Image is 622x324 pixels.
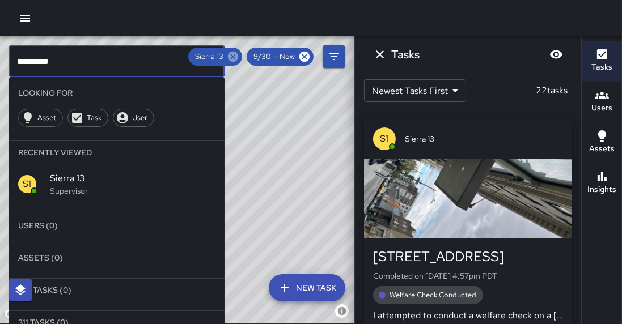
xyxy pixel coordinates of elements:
[23,177,32,191] p: S1
[247,48,314,66] div: 9/30 — Now
[323,45,345,68] button: Filters
[50,172,215,185] span: Sierra 13
[582,122,622,163] button: Assets
[582,41,622,82] button: Tasks
[269,274,345,301] button: New Task
[81,112,108,123] span: Task
[373,309,563,322] p: I attempted to conduct a welfare check on a [DEMOGRAPHIC_DATA] on 12th St., but I was ignored. Co...
[582,163,622,204] button: Insights
[9,214,225,237] li: Users (0)
[383,289,483,301] span: Welfare Check Conducted
[188,48,242,66] div: Sierra 13
[126,112,154,123] span: User
[545,43,568,66] button: Blur
[9,279,225,301] li: Jia Tasks (0)
[113,109,154,127] div: User
[405,133,563,144] span: Sierra 13
[9,246,225,269] li: Assets (0)
[9,82,225,104] li: Looking For
[591,102,612,114] h6: Users
[391,45,420,63] h6: Tasks
[50,185,215,197] p: Supervisor
[582,82,622,122] button: Users
[531,84,572,97] p: 22 tasks
[18,109,63,127] div: Asset
[589,143,615,155] h6: Assets
[591,61,612,74] h6: Tasks
[380,132,389,146] p: S1
[67,109,108,127] div: Task
[9,164,225,204] div: S1Sierra 13Supervisor
[369,43,391,66] button: Dismiss
[188,51,230,62] span: Sierra 13
[364,79,466,102] div: Newest Tasks First
[31,112,62,123] span: Asset
[587,184,616,196] h6: Insights
[9,141,225,164] li: Recently Viewed
[247,51,302,62] span: 9/30 — Now
[373,270,563,282] p: Completed on [DATE] 4:57pm PDT
[373,248,563,266] div: [STREET_ADDRESS]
